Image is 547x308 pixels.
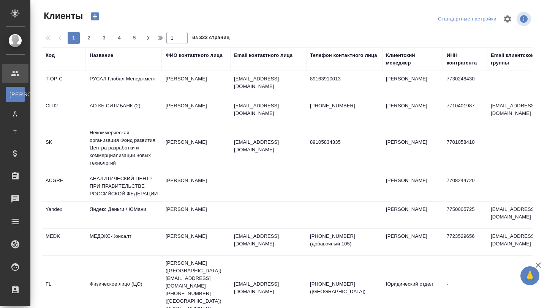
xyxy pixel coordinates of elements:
[86,277,162,303] td: Физическое лицо (ЦО)
[128,32,141,44] button: 5
[382,71,443,98] td: [PERSON_NAME]
[234,280,302,295] p: [EMAIL_ADDRESS][DOMAIN_NAME]
[382,277,443,303] td: Юридический отдел
[6,87,25,102] a: [PERSON_NAME]
[42,173,86,200] td: ACGRF
[9,110,21,117] span: Д
[523,268,536,284] span: 🙏
[162,98,230,125] td: [PERSON_NAME]
[310,233,378,248] p: [PHONE_NUMBER] (добавочный 105)
[443,277,487,303] td: -
[382,229,443,255] td: [PERSON_NAME]
[234,138,302,154] p: [EMAIL_ADDRESS][DOMAIN_NAME]
[113,32,125,44] button: 4
[310,52,377,59] div: Телефон контактного лица
[443,135,487,161] td: 7701058410
[83,32,95,44] button: 2
[382,98,443,125] td: [PERSON_NAME]
[86,202,162,228] td: Яндекс Деньги / ЮМани
[42,277,86,303] td: FL
[520,266,539,285] button: 🙏
[98,32,110,44] button: 3
[6,125,25,140] a: Т
[166,52,223,59] div: ФИО контактного лица
[443,229,487,255] td: 7723529656
[9,129,21,136] span: Т
[162,173,230,200] td: [PERSON_NAME]
[86,98,162,125] td: АО КБ СИТИБАНК (2)
[310,75,378,83] p: 89163910013
[234,233,302,248] p: [EMAIL_ADDRESS][DOMAIN_NAME]
[517,12,533,26] span: Посмотреть информацию
[42,229,86,255] td: MEDK
[234,75,302,90] p: [EMAIL_ADDRESS][DOMAIN_NAME]
[162,135,230,161] td: [PERSON_NAME]
[162,71,230,98] td: [PERSON_NAME]
[436,13,498,25] div: split button
[42,202,86,228] td: Yandex
[6,106,25,121] a: Д
[310,280,378,295] p: [PHONE_NUMBER] ([GEOGRAPHIC_DATA])
[443,71,487,98] td: 7730248430
[42,135,86,161] td: SK
[382,173,443,200] td: [PERSON_NAME]
[234,102,302,117] p: [EMAIL_ADDRESS][DOMAIN_NAME]
[86,10,104,23] button: Создать
[86,171,162,201] td: АНАЛИТИЧЕСКИЙ ЦЕНТР ПРИ ПРАВИТЕЛЬСТВЕ РОССИЙСКОЙ ФЕДЕРАЦИИ
[42,98,86,125] td: CITI2
[83,34,95,42] span: 2
[42,71,86,98] td: T-OP-C
[382,135,443,161] td: [PERSON_NAME]
[310,102,378,110] p: [PHONE_NUMBER]
[90,52,113,59] div: Название
[128,34,141,42] span: 5
[386,52,439,67] div: Клиентский менеджер
[86,229,162,255] td: МЕДЭКС-Консалт
[443,98,487,125] td: 7710401987
[162,229,230,255] td: [PERSON_NAME]
[443,173,487,200] td: 7708244720
[498,10,517,28] span: Настроить таблицу
[310,138,378,146] p: 89105834335
[447,52,483,67] div: ИНН контрагента
[86,71,162,98] td: РУСАЛ Глобал Менеджмент
[192,33,229,44] span: из 322 страниц
[46,52,55,59] div: Код
[42,10,83,22] span: Клиенты
[86,125,162,171] td: Некоммерческая организация Фонд развития Центра разработки и коммерциализации новых технологий
[113,34,125,42] span: 4
[98,34,110,42] span: 3
[234,52,292,59] div: Email контактного лица
[382,202,443,228] td: [PERSON_NAME]
[9,91,21,98] span: [PERSON_NAME]
[443,202,487,228] td: 7750005725
[162,202,230,228] td: [PERSON_NAME]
